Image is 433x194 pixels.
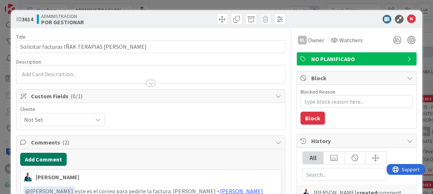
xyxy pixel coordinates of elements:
b: 3614 [22,16,33,23]
span: Watchers [339,36,363,44]
span: History [311,137,403,145]
span: Description [16,59,41,65]
span: ( 0/1 ) [71,92,82,100]
div: Cliente [20,107,105,112]
div: All [303,152,323,164]
span: Not Set [24,115,89,125]
span: Support [15,1,33,10]
b: POR GESTIONAR [41,19,84,25]
span: ADMINISTRACION [41,13,84,19]
span: Owner [308,36,324,44]
span: ( 2 ) [62,139,69,146]
span: Block [311,74,403,82]
input: type card name here... [16,40,285,53]
div: [PERSON_NAME] [36,173,79,181]
div: NL [298,36,307,44]
span: Custom Fields [31,92,272,100]
button: Add Comment [20,153,67,166]
img: GA [23,173,32,181]
label: Blocked Reason [300,89,335,95]
span: NO PLANIFICADO [311,55,403,63]
input: Search... [302,168,386,181]
span: Comments [31,138,272,147]
button: Block [300,112,325,125]
label: Title [16,34,26,40]
span: ID [16,15,33,23]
